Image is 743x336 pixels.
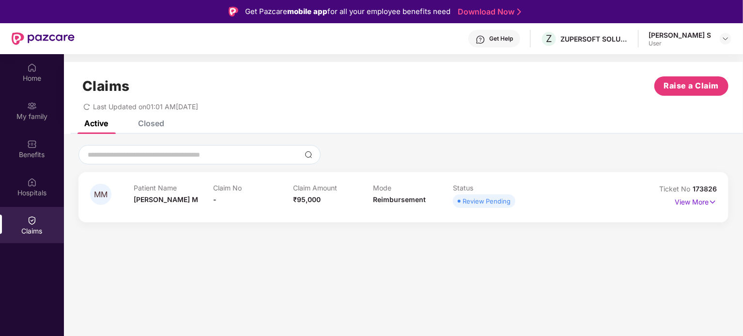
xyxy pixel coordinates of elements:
img: svg+xml;base64,PHN2ZyBpZD0iSG9zcGl0YWxzIiB4bWxucz0iaHR0cDovL3d3dy53My5vcmcvMjAwMC9zdmciIHdpZHRoPS... [27,177,37,187]
span: MM [94,190,108,199]
p: Claim Amount [293,184,373,192]
p: Status [453,184,533,192]
div: Get Help [489,35,513,43]
img: svg+xml;base64,PHN2ZyBpZD0iSGVscC0zMngzMiIgeG1sbnM9Imh0dHA6Ly93d3cudzMub3JnLzIwMDAvc3ZnIiB3aWR0aD... [476,35,485,44]
img: svg+xml;base64,PHN2ZyBpZD0iQ2xhaW0iIHhtbG5zPSJodHRwOi8vd3d3LnczLm9yZy8yMDAwL3N2ZyIgd2lkdGg9IjIwIi... [27,216,37,225]
div: [PERSON_NAME] S [649,30,711,40]
span: - [214,195,217,204]
span: Z [546,33,552,44]
span: Last Updated on 01:01 AM[DATE] [93,102,198,111]
span: ₹95,000 [293,195,321,204]
span: Ticket No [659,185,693,193]
img: svg+xml;base64,PHN2ZyBpZD0iU2VhcmNoLTMyeDMyIiB4bWxucz0iaHR0cDovL3d3dy53My5vcmcvMjAwMC9zdmciIHdpZH... [305,151,312,159]
img: Stroke [517,7,521,17]
p: View More [675,194,717,207]
div: Active [84,118,108,128]
p: Mode [373,184,453,192]
strong: mobile app [287,7,327,16]
img: New Pazcare Logo [12,32,75,45]
p: Claim No [214,184,294,192]
div: User [649,40,711,47]
h1: Claims [82,78,130,94]
div: Closed [138,118,164,128]
span: redo [83,102,90,111]
img: svg+xml;base64,PHN2ZyB4bWxucz0iaHR0cDovL3d3dy53My5vcmcvMjAwMC9zdmciIHdpZHRoPSIxNyIgaGVpZ2h0PSIxNy... [709,197,717,207]
div: Review Pending [463,196,511,206]
span: Reimbursement [373,195,426,204]
img: Logo [229,7,238,16]
span: Raise a Claim [664,80,719,92]
img: svg+xml;base64,PHN2ZyBpZD0iQmVuZWZpdHMiIHhtbG5zPSJodHRwOi8vd3d3LnczLm9yZy8yMDAwL3N2ZyIgd2lkdGg9Ij... [27,139,37,149]
img: svg+xml;base64,PHN2ZyBpZD0iSG9tZSIgeG1sbnM9Imh0dHA6Ly93d3cudzMub3JnLzIwMDAvc3ZnIiB3aWR0aD0iMjAiIG... [27,63,37,73]
img: svg+xml;base64,PHN2ZyB3aWR0aD0iMjAiIGhlaWdodD0iMjAiIHZpZXdCb3g9IjAgMCAyMCAyMCIgZmlsbD0ibm9uZSIgeG... [27,101,37,111]
img: svg+xml;base64,PHN2ZyBpZD0iRHJvcGRvd24tMzJ4MzIiIHhtbG5zPSJodHRwOi8vd3d3LnczLm9yZy8yMDAwL3N2ZyIgd2... [722,35,729,43]
div: Get Pazcare for all your employee benefits need [245,6,450,17]
a: Download Now [458,7,518,17]
button: Raise a Claim [654,76,728,96]
span: 173826 [693,185,717,193]
span: [PERSON_NAME] M [134,195,198,204]
div: ZUPERSOFT SOLUTIONS PRIVATE LIMITED [560,34,628,44]
p: Patient Name [134,184,214,192]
